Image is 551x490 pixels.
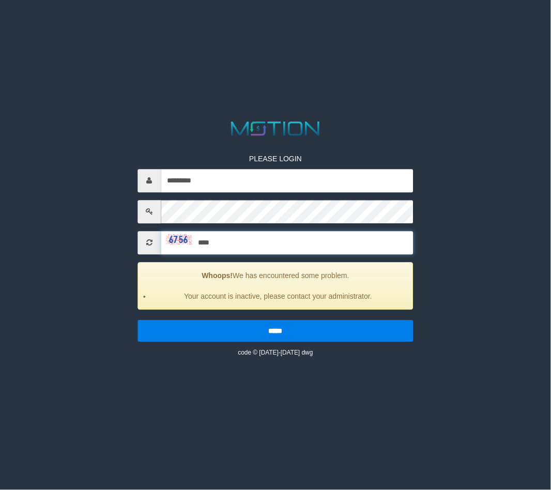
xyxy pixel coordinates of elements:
[151,291,405,301] li: Your account is inactive, please contact your administrator.
[166,234,192,244] img: captcha
[202,271,233,280] strong: Whoops!
[137,262,413,310] div: We has encountered some problem.
[137,154,413,164] p: PLEASE LOGIN
[238,349,313,356] small: code © [DATE]-[DATE] dwg
[227,119,324,138] img: MOTION_logo.png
